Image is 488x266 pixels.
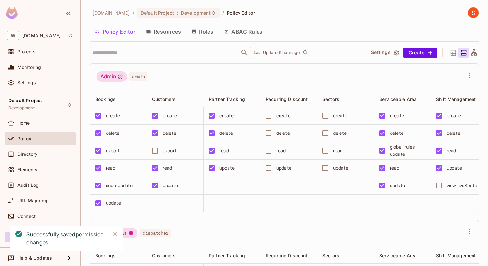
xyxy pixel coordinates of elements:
button: Close [110,229,120,239]
div: create [333,112,347,119]
div: Admin [97,71,127,82]
span: Monitoring [17,65,41,70]
div: read [333,147,343,154]
div: update [106,199,121,207]
span: Home [17,121,30,126]
span: Policy Editor [227,10,255,16]
span: Bookings [95,96,116,102]
img: SReyMgAAAABJRU5ErkJggg== [6,7,18,19]
button: refresh [301,49,309,57]
li: / [222,10,224,16]
div: update [333,165,348,172]
span: Recurring Discount [266,96,308,102]
div: read [390,165,400,172]
div: create [390,112,404,119]
div: read [163,165,172,172]
div: update [163,182,178,189]
div: delete [333,130,347,137]
div: read [106,165,116,172]
button: ABAC Rules [219,24,268,40]
span: : [177,10,179,16]
div: update [447,165,462,172]
span: Customers [152,253,176,258]
button: Policy Editor [90,24,141,40]
div: delete [447,130,460,137]
div: delete [163,130,176,137]
div: create [163,112,177,119]
span: Audit Log [17,183,39,188]
div: Successfully saved permission changes [26,230,105,247]
span: W [7,31,19,40]
span: URL Mapping [17,198,47,203]
span: Policy [17,136,31,141]
div: export [106,147,120,154]
span: Sectors [322,253,339,258]
p: Last Updated 1 hour ago [254,50,300,55]
div: delete [219,130,233,137]
button: Create [403,48,437,58]
div: update [219,165,235,172]
div: update [390,182,405,189]
div: delete [106,130,119,137]
span: Click to refresh data [300,49,309,57]
span: Workspace: withpronto.com [22,33,61,38]
button: Open [240,48,249,57]
div: viewLiveShifts [447,182,477,189]
span: Default Project [8,98,42,103]
div: create [219,112,234,119]
li: / [133,10,134,16]
span: Development [8,105,35,111]
div: read [447,147,456,154]
div: global-rules-update [390,144,425,158]
img: Shubhang Singhal [468,7,479,18]
div: delete [390,130,403,137]
span: Recurring Discount [266,253,308,258]
span: Development [181,10,211,16]
span: Sectors [322,96,339,102]
div: read [219,147,229,154]
div: delete [276,130,290,137]
span: Partner Tracking [209,96,245,102]
span: Customers [152,96,176,102]
div: read [276,147,286,154]
span: Serviceable Area [379,96,417,102]
span: Connect [17,214,36,219]
div: superupdate [106,182,133,189]
span: dispatcher [140,229,171,237]
span: refresh [302,49,308,56]
div: create [106,112,120,119]
span: Partner Tracking [209,253,245,258]
span: admin [129,72,147,81]
span: Shift Management [436,96,476,102]
div: create [276,112,290,119]
div: export [163,147,177,154]
span: Settings [17,80,36,85]
div: create [447,112,461,119]
span: Shift Management [436,253,476,258]
span: Serviceable Area [379,253,417,258]
span: Projects [17,49,36,54]
button: Roles [186,24,219,40]
span: Elements [17,167,37,172]
div: update [276,165,291,172]
span: Directory [17,152,37,157]
button: Resources [141,24,186,40]
button: Settings [369,48,401,58]
span: the active workspace [92,10,130,16]
span: Default Project [141,10,174,16]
